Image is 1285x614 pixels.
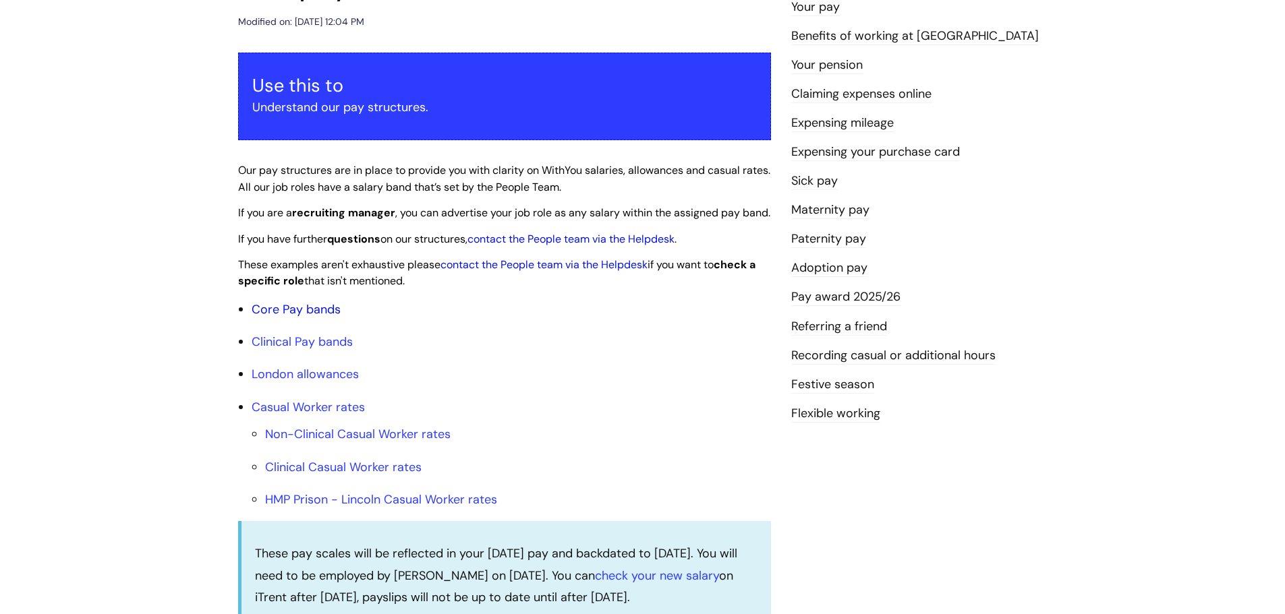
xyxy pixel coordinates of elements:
a: Core Pay bands [252,301,341,317]
a: Adoption pay [791,259,867,277]
a: HMP Prison - Lincoln Casual Worker rates [265,491,497,508]
a: Sick pay [791,173,838,190]
a: Recording casual or additional hours [791,347,996,365]
a: Paternity pay [791,231,866,248]
a: Referring a friend [791,318,887,336]
a: Non-Clinical Casual Worker rates [265,426,451,442]
a: Casual Worker rates [252,399,365,415]
a: contact the People team via the Helpdesk [440,257,648,272]
span: If you have further on our structures, . [238,232,677,246]
a: Pay award 2025/26 [791,288,901,306]
a: Benefits of working at [GEOGRAPHIC_DATA] [791,28,1039,45]
a: Expensing your purchase card [791,144,960,161]
a: Clinical Pay bands [252,334,353,350]
a: London allowances [252,366,359,382]
a: Flexible working [791,405,880,423]
p: These pay scales will be reflected in your [DATE] pay and backdated to [DATE]. You will need to b... [255,543,758,608]
strong: recruiting manager [292,206,395,220]
div: Modified on: [DATE] 12:04 PM [238,13,364,30]
span: These examples aren't exhaustive please if you want to that isn't mentioned. [238,257,755,288]
h3: Use this to [252,75,757,96]
a: Claiming expenses online [791,86,932,103]
strong: questions [327,232,380,246]
a: check your new salary [595,567,719,584]
span: If you are a , you can advertise your job role as any salary within the assigned pay band. [238,206,770,220]
p: Understand our pay structures. [252,96,757,118]
a: contact the People team via the Helpdesk [467,232,675,246]
a: Maternity pay [791,202,869,219]
a: Festive season [791,376,874,394]
a: Expensing mileage [791,115,894,132]
a: Your pension [791,57,863,74]
span: Our pay structures are in place to provide you with clarity on WithYou salaries, allowances and c... [238,163,770,194]
a: Clinical Casual Worker rates [265,459,422,475]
